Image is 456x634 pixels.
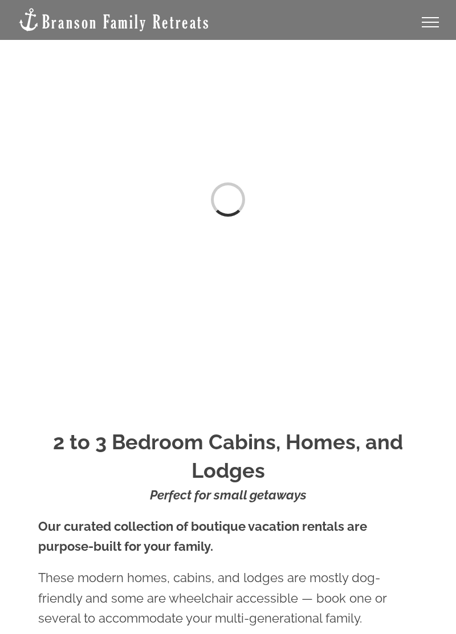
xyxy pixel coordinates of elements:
[38,568,418,628] p: These modern homes, cabins, and lodges are mostly dog-friendly and some are wheelchair accessible...
[38,519,367,554] strong: Our curated collection of boutique vacation rentals are purpose-built for your family.
[211,182,245,217] div: Loading...
[17,7,210,32] img: Branson Family Retreats Logo
[408,17,453,27] a: Toggle Menu
[150,487,307,502] strong: Perfect for small getaways
[53,430,403,482] strong: 2 to 3 Bedroom Cabins, Homes, and Lodges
